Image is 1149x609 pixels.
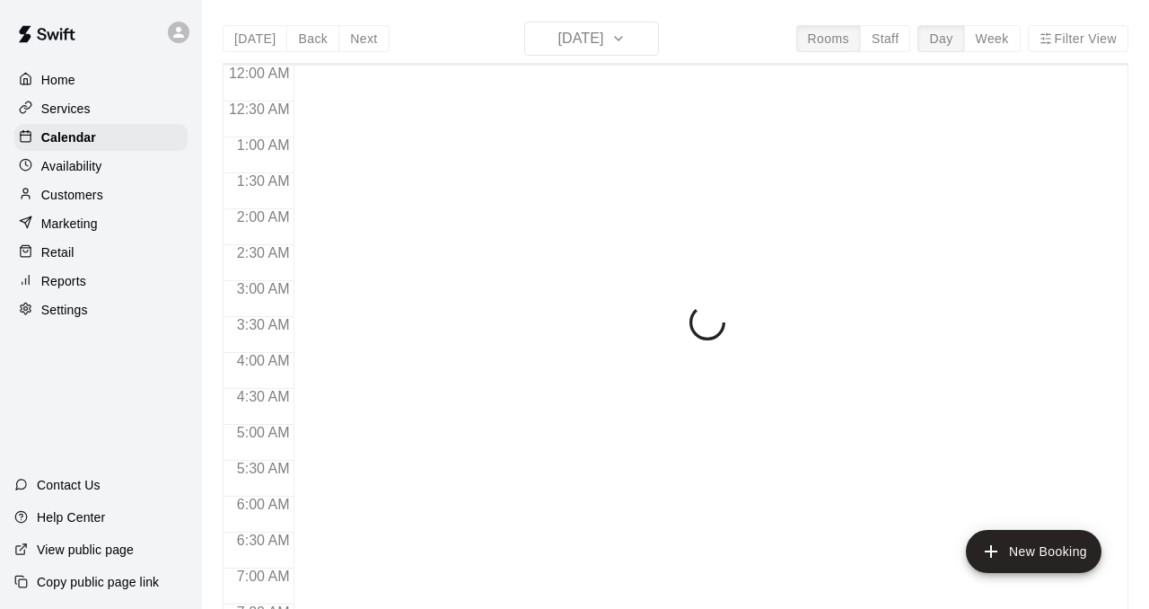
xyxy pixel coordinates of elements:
a: Services [14,95,188,122]
a: Reports [14,268,188,295]
span: 3:00 AM [232,281,294,296]
p: Availability [41,157,102,175]
a: Calendar [14,124,188,151]
a: Customers [14,181,188,208]
span: 6:00 AM [232,497,294,512]
p: Customers [41,186,103,204]
p: Marketing [41,215,98,233]
span: 12:30 AM [224,101,294,117]
span: 5:00 AM [232,425,294,440]
a: Settings [14,296,188,323]
p: View public page [37,541,134,559]
span: 1:30 AM [232,173,294,189]
p: Copy public page link [37,573,159,591]
span: 2:30 AM [232,245,294,260]
p: Help Center [37,508,105,526]
span: 2:00 AM [232,209,294,225]
span: 5:30 AM [232,461,294,476]
span: 3:30 AM [232,317,294,332]
span: 1:00 AM [232,137,294,153]
span: 4:00 AM [232,353,294,368]
p: Retail [41,243,75,261]
span: 7:00 AM [232,569,294,584]
p: Reports [41,272,86,290]
span: 12:00 AM [224,66,294,81]
a: Retail [14,239,188,266]
p: Calendar [41,128,96,146]
p: Settings [41,301,88,319]
p: Contact Us [37,476,101,494]
a: Home [14,66,188,93]
p: Home [41,71,75,89]
a: Marketing [14,210,188,237]
span: 4:30 AM [232,389,294,404]
button: add [966,530,1101,573]
a: Availability [14,153,188,180]
span: 6:30 AM [232,533,294,548]
p: Services [41,100,91,118]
